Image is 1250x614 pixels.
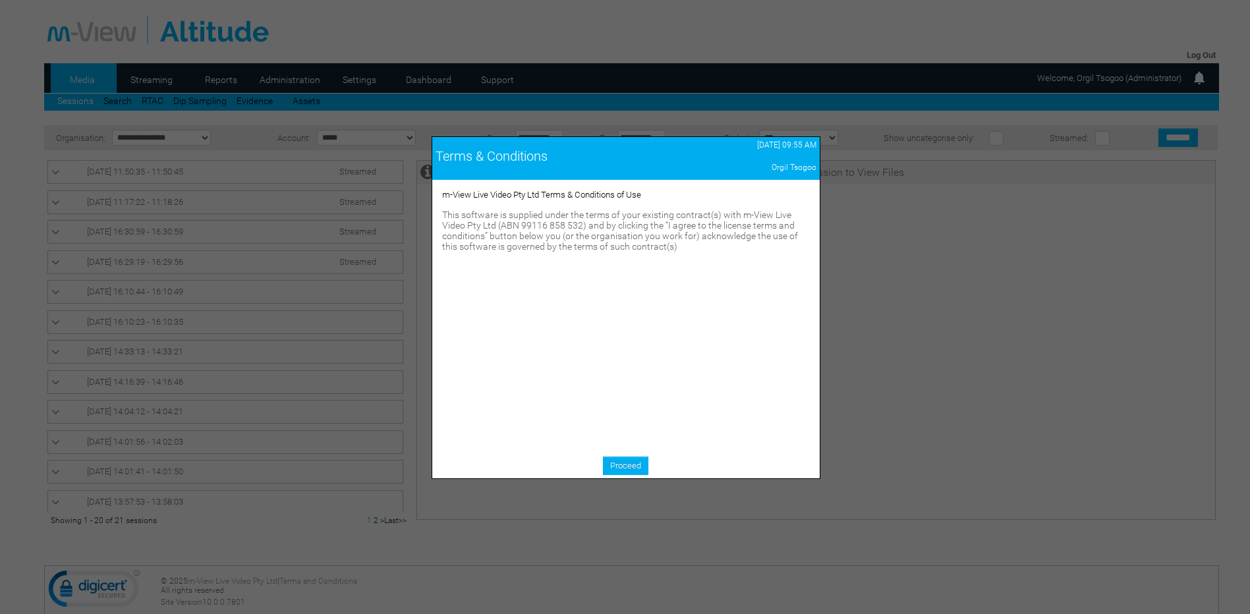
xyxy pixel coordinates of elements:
td: Orgil Tsogoo [681,159,820,175]
img: bell24.png [1191,70,1207,86]
span: This software is supplied under the terms of your existing contract(s) with m-View Live Video Pty... [442,209,798,252]
a: Proceed [603,457,648,475]
div: Terms & Conditions [436,148,678,164]
span: m-View Live Video Pty Ltd Terms & Conditions of Use [442,190,641,200]
td: [DATE] 09:55 AM [681,137,820,153]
